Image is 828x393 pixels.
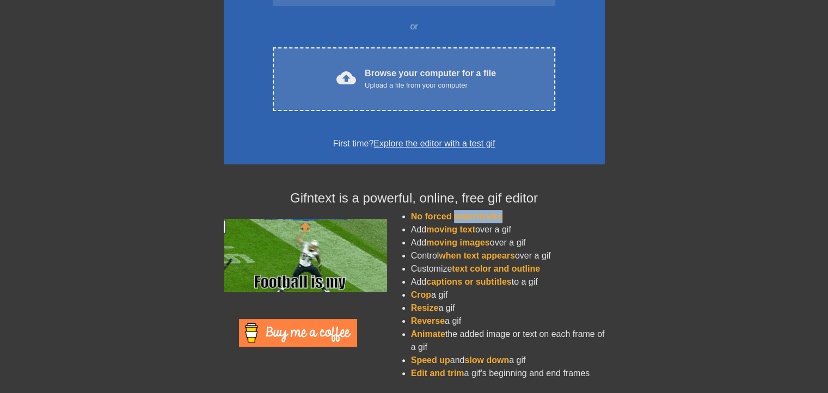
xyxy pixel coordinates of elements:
div: First time? [238,137,591,150]
li: a gif [411,288,605,302]
div: Upload a file from your computer [365,80,496,91]
div: Browse your computer for a file [365,67,496,91]
span: text color and outline [452,264,540,273]
span: slow down [464,355,509,365]
span: Reverse [411,316,445,326]
span: Resize [411,303,439,312]
li: a gif's beginning and end frames [411,367,605,380]
img: Buy Me A Coffee [239,319,357,347]
span: moving text [426,225,475,234]
li: Add over a gif [411,223,605,236]
img: football_small.gif [224,219,387,292]
li: and a gif [411,354,605,367]
li: Control over a gif [411,249,605,262]
span: Speed up [411,355,450,365]
span: moving images [426,238,489,247]
span: Crop [411,290,431,299]
span: cloud_upload [336,68,356,88]
span: Animate [411,329,445,339]
h4: Gifntext is a powerful, online, free gif editor [224,191,605,206]
span: captions or subtitles [426,277,511,286]
span: Edit and trim [411,369,464,378]
li: Add to a gif [411,275,605,288]
li: the added image or text on each frame of a gif [411,328,605,354]
li: Customize [411,262,605,275]
span: No forced watermarks [411,212,502,221]
a: Explore the editor with a test gif [373,139,495,148]
span: when text appears [439,251,515,260]
li: Add over a gif [411,236,605,249]
div: or [252,20,576,33]
li: a gif [411,302,605,315]
li: a gif [411,315,605,328]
